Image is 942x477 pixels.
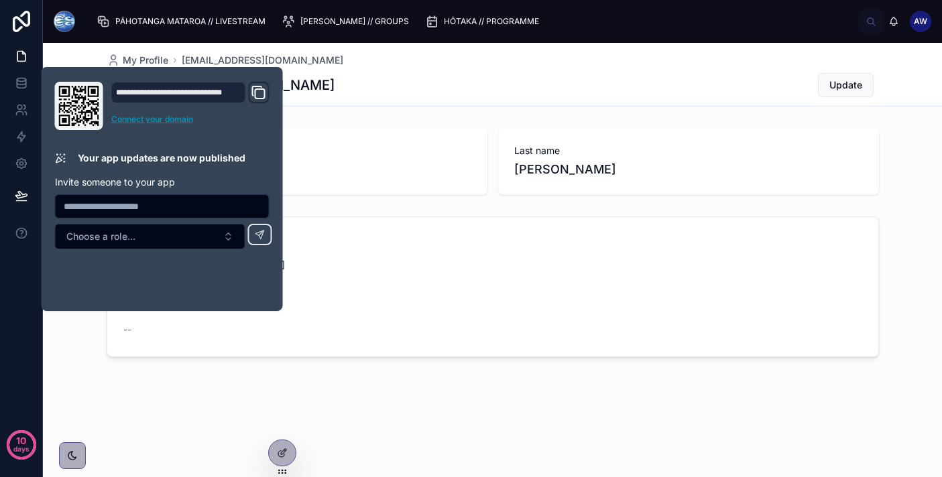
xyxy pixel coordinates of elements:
[818,73,874,97] button: Update
[123,160,471,179] span: Areka
[54,11,75,32] img: App logo
[115,16,266,27] span: PĀHOTANGA MATAROA // LIVESTREAM
[182,54,343,67] a: [EMAIL_ADDRESS][DOMAIN_NAME]
[86,7,859,36] div: scrollable content
[13,439,30,458] p: days
[123,144,471,157] span: First name
[93,9,275,33] a: PĀHOTANGA MATAROA // LIVESTREAM
[444,16,539,27] span: HŌTAKA // PROGRAMME
[829,78,862,92] span: Update
[107,54,168,67] a: My Profile
[111,114,270,125] a: Connect your domain
[123,54,168,67] span: My Profile
[16,434,26,448] p: 10
[514,160,863,179] span: [PERSON_NAME]
[278,9,418,33] a: [PERSON_NAME] // GROUPS
[914,16,927,27] span: AW
[123,323,131,336] span: --
[421,9,548,33] a: HŌTAKA // PROGRAMME
[55,224,245,249] button: Select Button
[55,176,270,189] p: Invite someone to your app
[66,230,135,243] span: Choose a role...
[514,144,863,157] span: Last name
[111,82,270,130] div: Domain and Custom Link
[300,16,409,27] span: [PERSON_NAME] // GROUPS
[78,151,245,165] p: Your app updates are now published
